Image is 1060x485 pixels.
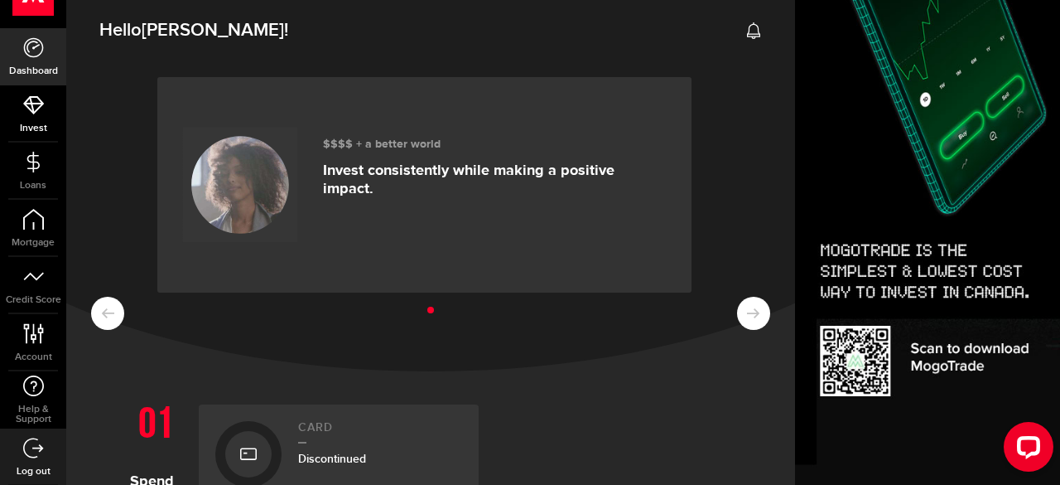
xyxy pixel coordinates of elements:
[157,77,691,293] a: $$$$ + a better world Invest consistently while making a positive impact.
[298,452,366,466] span: Discontinued
[142,19,284,41] span: [PERSON_NAME]
[990,415,1060,485] iframe: LiveChat chat widget
[298,421,462,444] h2: Card
[323,162,667,198] p: Invest consistently while making a positive impact.
[323,138,667,152] h3: $$$$ + a better world
[99,13,288,48] span: Hello !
